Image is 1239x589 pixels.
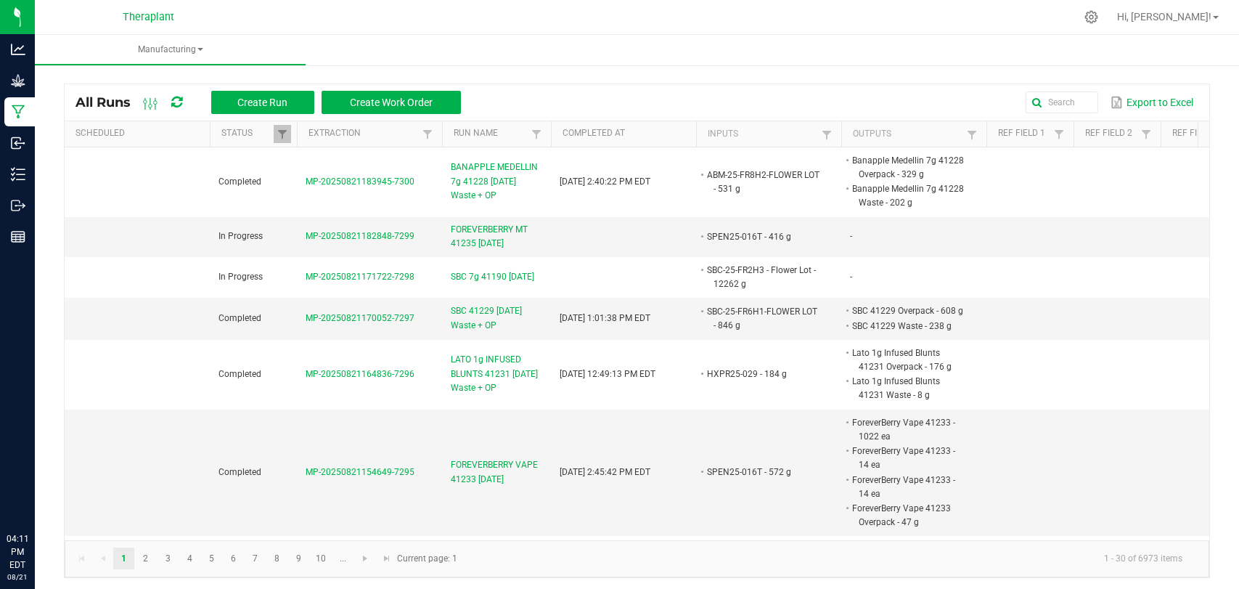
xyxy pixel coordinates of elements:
[850,473,965,501] li: ForeverBerry Vape 41233 - 14 ea
[237,97,287,108] span: Create Run
[308,128,418,139] a: ExtractionSortable
[850,415,965,444] li: ForeverBerry Vape 41233 - 1022 ea
[705,304,819,333] li: SBC-25-FR6H1-FLOWER LOT - 846 g
[850,444,965,472] li: ForeverBerry Vape 41233 - 14 ea
[11,42,25,57] inline-svg: Analytics
[123,11,174,23] span: Theraplant
[998,128,1050,139] a: Ref Field 1Sortable
[322,91,461,114] button: Create Work Order
[218,272,263,282] span: In Progress
[563,128,690,139] a: Completed AtSortable
[1172,128,1224,139] a: Ref Field 3Sortable
[11,229,25,244] inline-svg: Reports
[841,536,986,577] td: -
[560,467,650,477] span: [DATE] 2:45:42 PM EDT
[11,198,25,213] inline-svg: Outbound
[201,548,222,569] a: Page 5
[355,548,376,569] a: Go to the next page
[451,304,542,332] span: SBC 41229 [DATE] Waste + OP
[696,121,841,147] th: Inputs
[850,346,965,374] li: Lato 1g Infused Blunts 41231 Overpack - 176 g
[705,229,819,244] li: SPEN25-016T - 416 g
[1137,125,1155,143] a: Filter
[1085,128,1137,139] a: Ref Field 2Sortable
[560,313,650,323] span: [DATE] 1:01:38 PM EDT
[274,125,291,143] a: Filter
[850,304,965,318] li: SBC 41229 Overpack - 608 g
[218,467,261,477] span: Completed
[376,548,397,569] a: Go to the last page
[841,217,986,257] td: -
[11,73,25,88] inline-svg: Grow
[705,263,819,291] li: SBC-25-FR2H3 - Flower Lot - 12262 g
[1082,10,1100,24] div: Manage settings
[451,223,542,251] span: FOREVERBERRY MT 41235 [DATE]
[306,313,414,323] span: MP-20250821170052-7297
[451,270,534,284] span: SBC 7g 41190 [DATE]
[818,126,835,144] a: Filter
[11,167,25,182] inline-svg: Inventory
[451,161,542,203] span: BANAPPLE MEDELLIN 7g 41228 [DATE] Waste + OP
[311,548,332,569] a: Page 10
[560,369,655,379] span: [DATE] 12:49:13 PM EDT
[288,548,309,569] a: Page 9
[35,44,306,56] span: Manufacturing
[963,126,981,144] a: Filter
[11,105,25,119] inline-svg: Manufacturing
[705,168,819,196] li: ABM-25-FR8H2-FLOWER LOT - 531 g
[332,548,353,569] a: Page 11
[306,176,414,187] span: MP-20250821183945-7300
[218,231,263,241] span: In Progress
[11,136,25,150] inline-svg: Inbound
[306,231,414,241] span: MP-20250821182848-7299
[1117,11,1211,23] span: Hi, [PERSON_NAME]!
[1107,90,1197,115] button: Export to Excel
[841,257,986,298] td: -
[705,367,819,381] li: HXPR25-029 - 184 g
[65,540,1209,577] kendo-pager: Current page: 1
[560,176,650,187] span: [DATE] 2:40:22 PM EDT
[850,153,965,182] li: Banapple Medellin 7g 41228 Overpack - 329 g
[306,467,414,477] span: MP-20250821154649-7295
[850,501,965,529] li: ForeverBerry Vape 41233 Overpack - 47 g
[158,548,179,569] a: Page 3
[135,548,156,569] a: Page 2
[223,548,244,569] a: Page 6
[454,128,527,139] a: Run NameSortable
[75,90,472,115] div: All Runs
[221,128,273,139] a: StatusSortable
[451,458,542,486] span: FOREVERBERRY VAPE 41233 [DATE]
[7,572,28,582] p: 08/21
[1026,92,1098,113] input: Search
[528,125,545,143] a: Filter
[451,353,542,395] span: LATO 1g INFUSED BLUNTS 41231 [DATE] Waste + OP
[306,272,414,282] span: MP-20250821171722-7298
[381,553,393,564] span: Go to the last page
[266,548,287,569] a: Page 8
[179,548,200,569] a: Page 4
[7,532,28,572] p: 04:11 PM EDT
[850,374,965,402] li: Lato 1g Infused Blunts 41231 Waste - 8 g
[841,121,986,147] th: Outputs
[306,369,414,379] span: MP-20250821164836-7296
[218,369,261,379] span: Completed
[211,91,314,114] button: Create Run
[15,473,58,516] iframe: Resource center
[705,465,819,479] li: SPEN25-016T - 572 g
[218,313,261,323] span: Completed
[113,548,134,569] a: Page 1
[850,319,965,333] li: SBC 41229 Waste - 238 g
[245,548,266,569] a: Page 7
[850,182,965,210] li: Banapple Medellin 7g 41228 Waste - 202 g
[75,128,204,139] a: ScheduledSortable
[419,125,436,143] a: Filter
[359,553,371,564] span: Go to the next page
[1050,125,1068,143] a: Filter
[218,176,261,187] span: Completed
[35,35,306,65] a: Manufacturing
[466,547,1194,571] kendo-pager-info: 1 - 30 of 6973 items
[350,97,433,108] span: Create Work Order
